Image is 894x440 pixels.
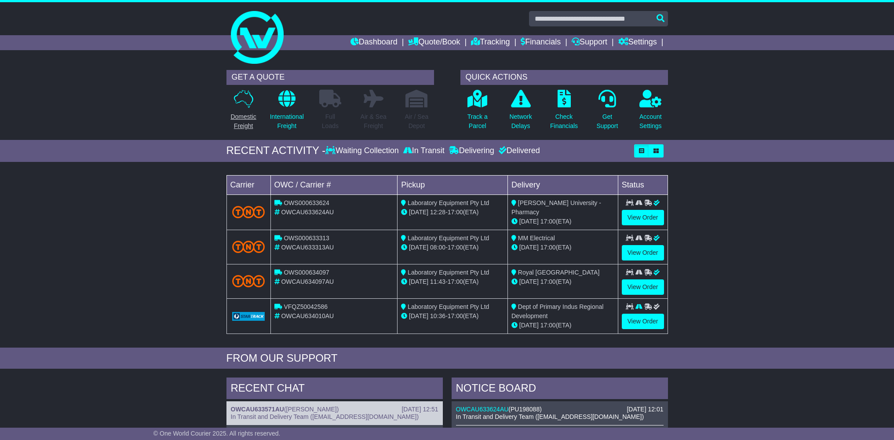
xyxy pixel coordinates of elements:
span: MM Electrical [518,235,555,242]
img: TNT_Domestic.png [232,275,265,287]
div: FROM OUR SUPPORT [226,352,668,365]
p: Full Loads [319,112,341,131]
p: Network Delays [509,112,532,131]
div: (ETA) [511,277,614,286]
span: [DATE] [519,244,539,251]
div: [DATE] 12:01 [627,406,663,413]
div: [DATE] 12:51 [401,406,438,413]
div: - (ETA) [401,243,504,252]
span: Laboratory Equipment Pty Ltd [408,235,489,242]
span: OWCAU633624AU [281,209,334,216]
span: © One World Courier 2025. All rights reserved. [153,430,281,437]
span: 17:00 [540,322,556,329]
div: - (ETA) [401,208,504,217]
a: GetSupport [596,89,618,136]
a: View Order [622,210,664,225]
td: Pickup [398,175,508,194]
span: [DATE] [409,278,428,285]
a: DomesticFreight [230,89,256,136]
span: 17:00 [448,244,463,251]
div: (ETA) [511,217,614,226]
a: Track aParcel [467,89,488,136]
span: [DATE] [519,218,539,225]
span: [PERSON_NAME] University - Pharmacy [511,199,601,216]
span: OWCAU634010AU [281,312,334,319]
p: Domestic Freight [230,112,256,131]
span: OWS000633624 [284,199,329,206]
span: 17:00 [540,278,556,285]
span: [DATE] [409,312,428,319]
a: CheckFinancials [550,89,578,136]
a: Support [572,35,607,50]
td: Delivery [507,175,618,194]
span: [DATE] [519,322,539,329]
span: OWS000633313 [284,235,329,242]
td: Carrier [226,175,270,194]
div: ( ) [231,406,438,413]
span: 08:00 [430,244,445,251]
div: (ETA) [511,243,614,252]
p: Check Financials [550,112,578,131]
a: View Order [622,314,664,329]
p: Account Settings [639,112,662,131]
a: Dashboard [350,35,398,50]
div: (ETA) [511,321,614,330]
div: - (ETA) [401,277,504,286]
img: TNT_Domestic.png [232,241,265,253]
span: OWCAU633313AU [281,244,334,251]
a: Settings [618,35,657,50]
a: AccountSettings [639,89,662,136]
div: RECENT ACTIVITY - [226,144,326,157]
span: 17:00 [448,312,463,319]
p: Air & Sea Freight [361,112,387,131]
span: [DATE] [409,209,428,216]
div: ( ) [456,406,664,413]
a: Tracking [471,35,510,50]
div: Waiting Collection [325,146,401,156]
img: TNT_Domestic.png [232,206,265,218]
span: VFQZ50042586 [284,303,328,310]
td: Status [618,175,668,194]
span: 12:28 [430,209,445,216]
div: In Transit [401,146,447,156]
span: PU198088 [511,406,540,413]
div: - (ETA) [401,312,504,321]
p: Get Support [596,112,618,131]
div: NOTICE BOARD [452,378,668,401]
span: Laboratory Equipment Pty Ltd [408,303,489,310]
a: OWCAU633571AU [231,406,284,413]
span: 17:00 [448,278,463,285]
a: View Order [622,279,664,295]
span: Royal [GEOGRAPHIC_DATA] [518,269,599,276]
span: Dept of Primary Indus Regional Development [511,303,603,319]
div: Delivering [447,146,496,156]
div: GET A QUOTE [226,70,434,85]
img: GetCarrierServiceLogo [232,312,265,321]
a: NetworkDelays [509,89,532,136]
div: RECENT CHAT [226,378,443,401]
a: Quote/Book [408,35,460,50]
a: OWCAU633624AU [456,406,509,413]
p: International Freight [270,112,304,131]
span: 17:00 [448,209,463,216]
span: OWCAU634097AU [281,278,334,285]
span: 11:43 [430,278,445,285]
span: In Transit and Delivery Team ([EMAIL_ADDRESS][DOMAIN_NAME]) [231,413,419,420]
span: In Transit and Delivery Team ([EMAIL_ADDRESS][DOMAIN_NAME]) [456,413,644,420]
span: 17:00 [540,218,556,225]
div: QUICK ACTIONS [460,70,668,85]
span: [PERSON_NAME] [286,406,337,413]
p: Air / Sea Depot [405,112,429,131]
a: View Order [622,245,664,260]
div: Delivered [496,146,540,156]
span: OWS000634097 [284,269,329,276]
a: InternationalFreight [270,89,304,136]
span: 17:00 [540,244,556,251]
span: [DATE] [519,278,539,285]
p: Track a Parcel [467,112,488,131]
td: OWC / Carrier # [270,175,398,194]
span: Laboratory Equipment Pty Ltd [408,199,489,206]
a: Financials [521,35,561,50]
span: [DATE] [409,244,428,251]
span: 10:36 [430,312,445,319]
